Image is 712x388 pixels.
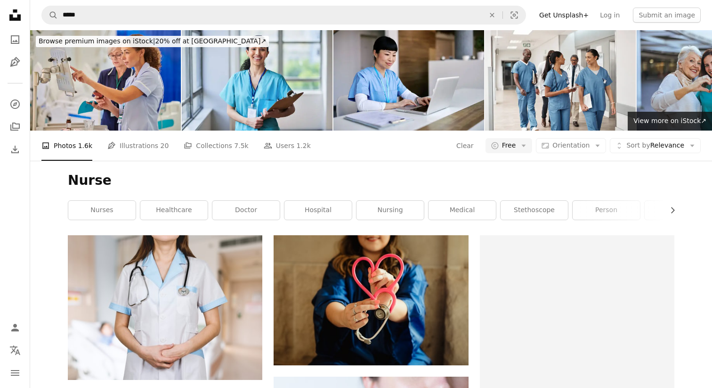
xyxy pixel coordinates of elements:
[6,117,24,136] a: Collections
[107,131,169,161] a: Illustrations 20
[485,30,636,131] img: Doctor, nurse and walking hospital team after success surgery, medicine meeting or clinic insuran...
[552,141,590,149] span: Orientation
[6,363,24,382] button: Menu
[39,37,155,45] span: Browse premium images on iStock |
[41,6,526,25] form: Find visuals sitewide
[633,8,701,23] button: Submit an image
[536,138,606,153] button: Orientation
[274,235,468,365] img: girl in blue jacket holding red and silver ring
[429,201,496,220] a: medical
[182,30,332,131] img: Smiling Medical Professional in Scrubs Holding a Clipboard in Hospital Setting
[68,172,674,189] h1: Nurse
[6,6,24,26] a: Home — Unsplash
[30,30,275,53] a: Browse premium images on iStock|20% off at [GEOGRAPHIC_DATA]↗
[274,296,468,304] a: girl in blue jacket holding red and silver ring
[68,201,136,220] a: nurses
[234,140,248,151] span: 7.5k
[6,30,24,49] a: Photos
[333,30,484,131] img: Japanese Nurse working on a laptop in the hospital
[664,201,674,220] button: scroll list to the right
[626,141,684,150] span: Relevance
[6,341,24,360] button: Language
[6,318,24,337] a: Log in / Sign up
[501,201,568,220] a: stethoscope
[6,140,24,159] a: Download History
[184,131,248,161] a: Collections 7.5k
[68,303,262,312] a: woman in white button up shirt and blue stethoscope
[645,201,712,220] a: patient
[140,201,208,220] a: healthcare
[161,140,169,151] span: 20
[610,138,701,153] button: Sort byRelevance
[284,201,352,220] a: hospital
[503,6,526,24] button: Visual search
[594,8,625,23] a: Log in
[30,30,181,131] img: nurse team prescribing ward medicines
[39,37,266,45] span: 20% off at [GEOGRAPHIC_DATA] ↗
[534,8,594,23] a: Get Unsplash+
[68,235,262,380] img: woman in white button up shirt and blue stethoscope
[626,141,650,149] span: Sort by
[628,112,712,131] a: View more on iStock↗
[6,95,24,114] a: Explore
[6,53,24,72] a: Illustrations
[482,6,502,24] button: Clear
[296,140,310,151] span: 1.2k
[212,201,280,220] a: doctor
[456,138,474,153] button: Clear
[502,141,516,150] span: Free
[356,201,424,220] a: nursing
[42,6,58,24] button: Search Unsplash
[633,117,706,124] span: View more on iStock ↗
[485,138,533,153] button: Free
[573,201,640,220] a: person
[264,131,311,161] a: Users 1.2k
